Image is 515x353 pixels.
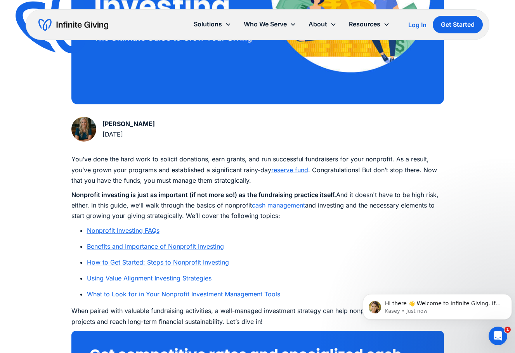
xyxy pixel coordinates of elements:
a: reserve fund [271,166,308,174]
div: Solutions [194,19,222,29]
div: About [309,19,327,29]
div: [DATE] [102,129,155,140]
div: [PERSON_NAME] [102,119,155,129]
strong: Nonprofit investing is just as important (if not more so!) as the fundraising practice itself. [71,191,336,199]
p: And it doesn't have to be high risk, either. In this guide, we’ll walk through the basics of nonp... [71,190,444,221]
div: Solutions [187,16,238,33]
a: cash management [252,201,305,209]
a: How to Get Started: Steps to Nonprofit Investing [87,258,229,266]
p: When paired with valuable fundraising activities, a well-managed investment strategy can help non... [71,306,444,327]
iframe: Intercom live chat [489,327,507,345]
a: Nonprofit Investing FAQs [87,227,160,234]
a: Using Value Alignment Investing Strategies [87,274,212,282]
a: [PERSON_NAME][DATE] [71,117,155,142]
div: Resources [349,19,380,29]
div: Who We Serve [238,16,302,33]
a: What to Look for in Your Nonprofit Investment Management Tools [87,290,280,298]
p: You’ve done the hard work to solicit donations, earn grants, and run successful fundraisers for y... [71,154,444,186]
iframe: Intercom notifications message [360,278,515,332]
span: 1 [505,327,511,333]
a: Log In [408,20,427,29]
div: Log In [408,22,427,28]
a: Get Started [433,16,483,33]
div: About [302,16,343,33]
div: Who We Serve [244,19,287,29]
a: Benefits and Importance of Nonprofit Investing [87,242,224,250]
div: Resources [343,16,396,33]
a: home [38,19,108,31]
